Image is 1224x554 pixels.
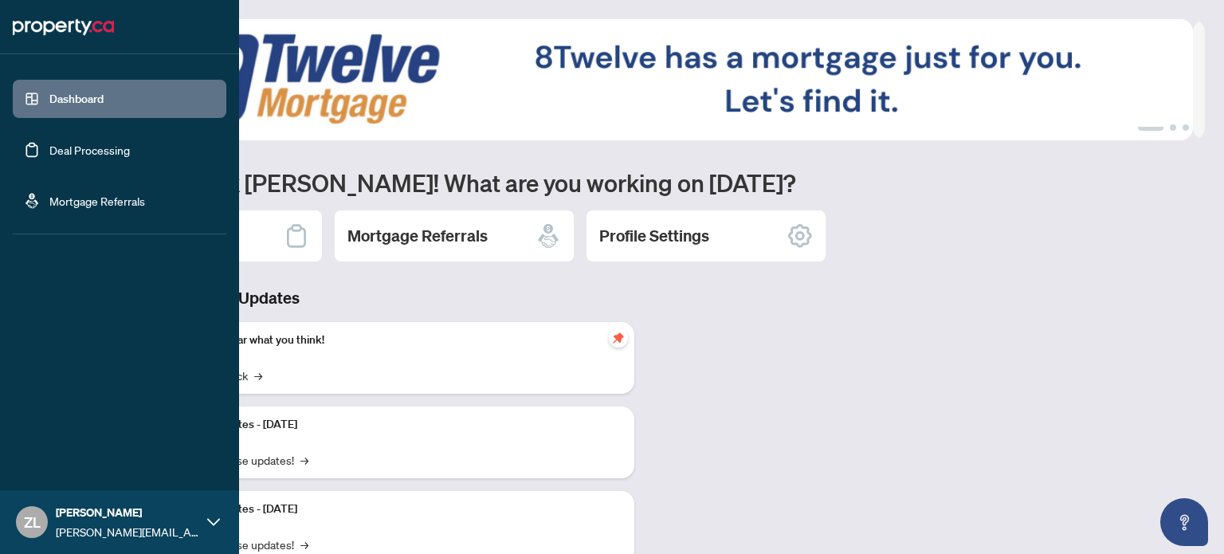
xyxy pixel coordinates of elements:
[167,332,622,349] p: We want to hear what you think!
[254,367,262,384] span: →
[167,501,622,518] p: Platform Updates - [DATE]
[13,14,114,40] img: logo
[609,328,628,348] span: pushpin
[24,511,41,533] span: ZL
[83,287,634,309] h3: Brokerage & Industry Updates
[599,225,709,247] h2: Profile Settings
[83,167,1205,198] h1: Welcome back [PERSON_NAME]! What are you working on [DATE]?
[300,536,308,553] span: →
[1183,124,1189,131] button: 3
[49,143,130,157] a: Deal Processing
[49,194,145,208] a: Mortgage Referrals
[49,92,104,106] a: Dashboard
[56,504,199,521] span: [PERSON_NAME]
[1160,498,1208,546] button: Open asap
[83,19,1193,140] img: Slide 0
[167,416,622,434] p: Platform Updates - [DATE]
[56,523,199,540] span: [PERSON_NAME][EMAIL_ADDRESS][DOMAIN_NAME]
[347,225,488,247] h2: Mortgage Referrals
[300,451,308,469] span: →
[1138,124,1163,131] button: 1
[1170,124,1176,131] button: 2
